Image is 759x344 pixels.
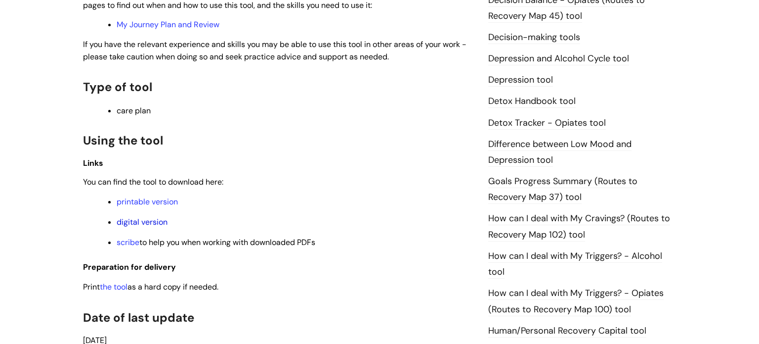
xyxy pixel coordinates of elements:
a: Decision-making tools [488,31,580,44]
span: Links [83,158,103,168]
span: to help you when working with downloaded PDFs [117,237,315,247]
a: Detox Tracker - Opiates tool [488,117,606,130]
a: How can I deal with My Triggers? - Alcohol tool [488,250,662,279]
a: the tool [100,282,127,292]
a: Difference between Low Mood and Depression tool [488,138,632,167]
span: Preparation for delivery [83,262,176,272]
a: How can I deal with My Cravings? (Routes to Recovery Map 102) tool [488,212,670,241]
a: How can I deal with My Triggers? - Opiates (Routes to Recovery Map 100) tool [488,287,664,316]
span: You can find the tool to download here: [83,177,223,187]
span: care plan [117,105,151,116]
a: Human/Personal Recovery Capital tool [488,325,646,338]
a: digital version [117,217,168,227]
span: Print as a hard copy if needed. [83,282,218,292]
a: Depression tool [488,74,553,87]
a: Depression and Alcohol Cycle tool [488,52,629,65]
span: Using the tool [83,133,163,148]
span: Type of tool [83,79,152,95]
span: Date of last update [83,310,194,325]
a: My Journey Plan and Review [117,19,219,30]
a: Detox Handbook tool [488,95,576,108]
a: printable version [117,197,178,207]
a: scribe [117,237,139,247]
span: If you have the relevant experience and skills you may be able to use this tool in other areas of... [83,39,466,62]
a: Goals Progress Summary (Routes to Recovery Map 37) tool [488,175,637,204]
